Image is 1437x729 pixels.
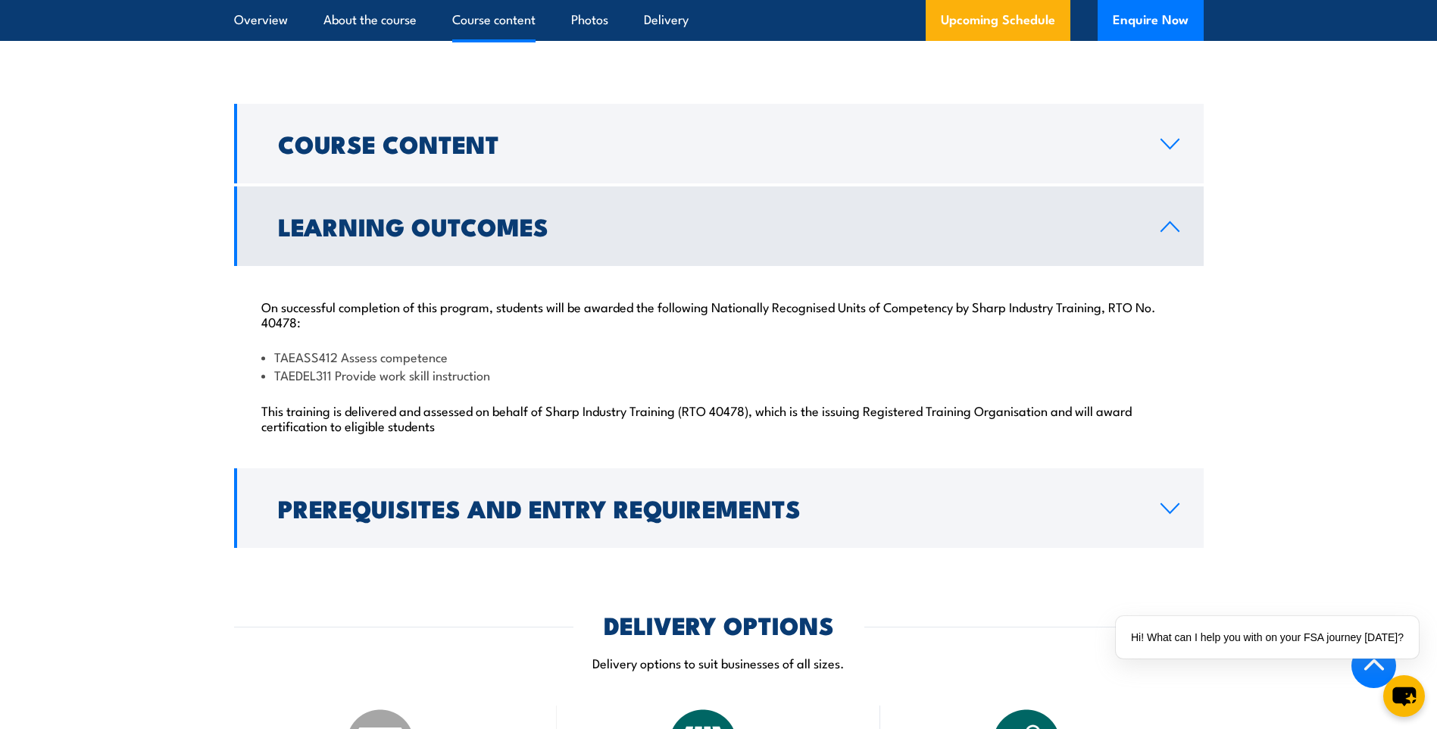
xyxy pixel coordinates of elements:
[234,468,1204,548] a: Prerequisites and Entry Requirements
[278,497,1136,518] h2: Prerequisites and Entry Requirements
[604,614,834,635] h2: DELIVERY OPTIONS
[261,299,1176,329] p: On successful completion of this program, students will be awarded the following Nationally Recog...
[1116,616,1419,659] div: Hi! What can I help you with on your FSA journey [DATE]?
[1383,675,1425,717] button: chat-button
[261,402,1176,433] p: This training is delivered and assessed on behalf of Sharp Industry Training (RTO 40478), which i...
[234,104,1204,183] a: Course Content
[278,215,1136,236] h2: Learning Outcomes
[261,366,1176,383] li: TAEDEL311 Provide work skill instruction
[234,654,1204,671] p: Delivery options to suit businesses of all sizes.
[278,133,1136,154] h2: Course Content
[261,348,1176,365] li: TAEASS412 Assess competence
[234,186,1204,266] a: Learning Outcomes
